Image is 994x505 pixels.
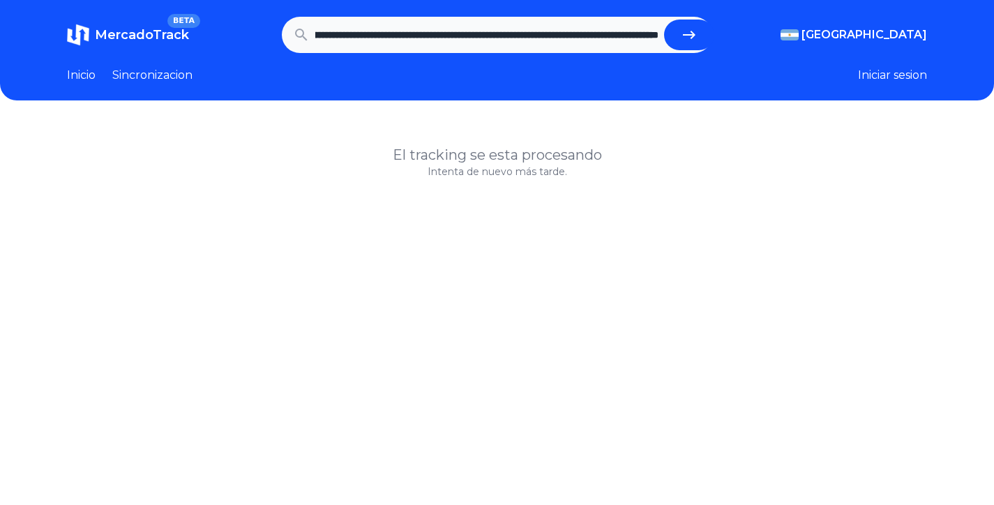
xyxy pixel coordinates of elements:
[858,67,927,84] button: Iniciar sesion
[67,24,189,46] a: MercadoTrackBETA
[781,27,927,43] button: [GEOGRAPHIC_DATA]
[67,67,96,84] a: Inicio
[112,67,193,84] a: Sincronizacion
[67,165,927,179] p: Intenta de nuevo más tarde.
[801,27,927,43] span: [GEOGRAPHIC_DATA]
[95,27,189,43] span: MercadoTrack
[781,29,799,40] img: Argentina
[167,14,200,28] span: BETA
[67,24,89,46] img: MercadoTrack
[67,145,927,165] h1: El tracking se esta procesando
